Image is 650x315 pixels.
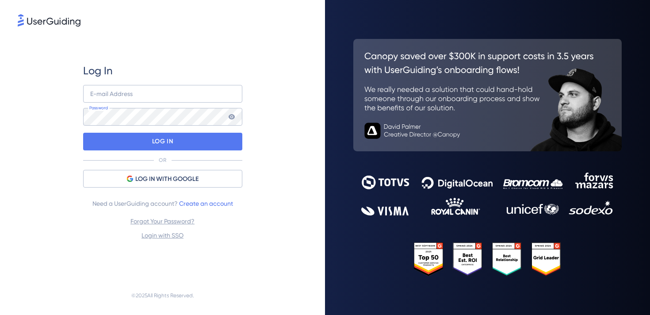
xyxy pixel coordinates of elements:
[414,242,562,276] img: 25303e33045975176eb484905ab012ff.svg
[135,174,199,184] span: LOG IN WITH GOOGLE
[152,134,173,149] p: LOG IN
[141,232,184,239] a: Login with SSO
[130,218,195,225] a: Forgot Your Password?
[83,85,242,103] input: example@company.com
[361,173,614,215] img: 9302ce2ac39453076f5bc0f2f2ca889b.svg
[83,64,113,78] span: Log In
[18,14,80,27] img: 8faab4ba6bc7696a72372aa768b0286c.svg
[179,200,233,207] a: Create an account
[131,290,194,301] span: © 2025 All Rights Reserved.
[92,198,233,209] span: Need a UserGuiding account?
[353,39,622,151] img: 26c0aa7c25a843aed4baddd2b5e0fa68.svg
[159,157,166,164] p: OR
